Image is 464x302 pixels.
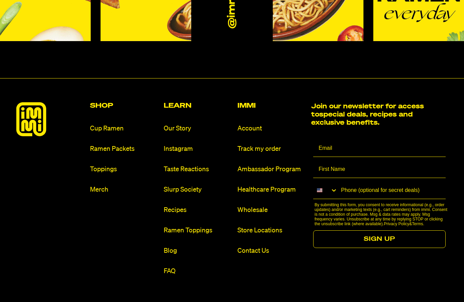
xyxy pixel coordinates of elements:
[164,144,232,154] a: Instagram
[237,246,306,255] a: Contact Us
[90,144,158,154] a: Ramen Packets
[237,165,306,174] a: Ambassador Program
[313,230,446,248] button: SIGN UP
[237,144,306,154] a: Track my order
[164,226,232,235] a: Ramen Toppings
[164,246,232,255] a: Blog
[164,124,232,133] a: Our Story
[237,206,306,215] a: Wholesale
[164,165,232,174] a: Taste Reactions
[317,188,322,193] img: United States
[311,102,428,127] h2: Join our newsletter for access to special deals, recipes and exclusive benefits.
[237,102,306,109] h2: Immi
[315,202,448,226] p: By submitting this form, you consent to receive informational (e.g., order updates) and/or market...
[237,185,306,194] a: Healthcare Program
[313,182,338,198] button: Search Countries
[313,140,446,157] input: Email
[90,102,158,109] h2: Shop
[164,206,232,215] a: Recipes
[237,124,306,133] a: Account
[313,161,446,178] input: First Name
[16,102,46,136] img: immieats
[164,102,232,109] h2: Learn
[412,221,423,226] a: Terms
[164,267,232,276] a: FAQ
[90,185,158,194] a: Merch
[164,185,232,194] a: Slurp Society
[90,124,158,133] a: Cup Ramen
[338,182,446,199] input: Phone (optional for secret deals)
[384,221,409,226] a: Privacy Policy
[237,226,306,235] a: Store Locations
[90,165,158,174] a: Toppings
